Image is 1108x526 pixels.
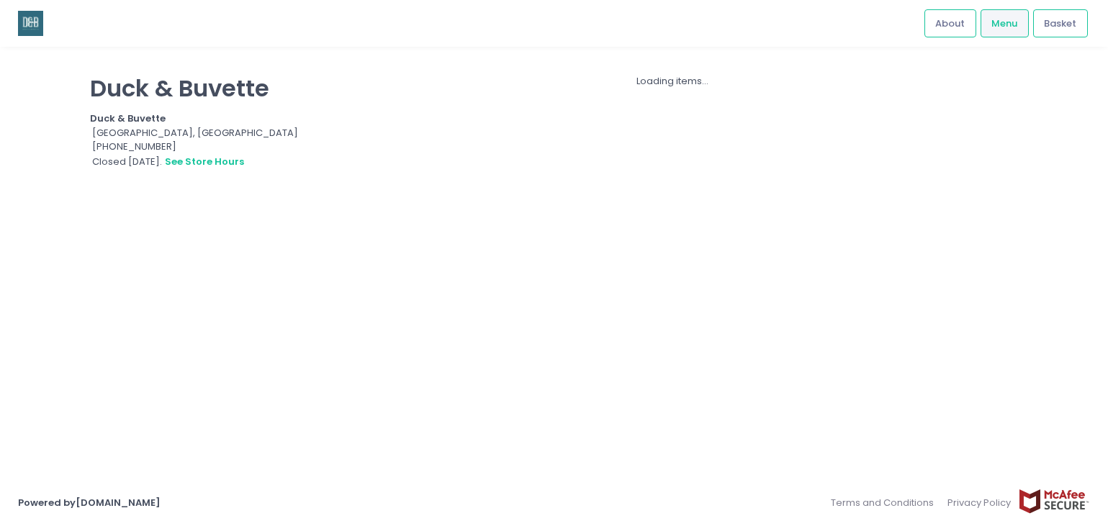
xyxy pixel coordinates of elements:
[1044,17,1076,31] span: Basket
[924,9,976,37] a: About
[831,489,941,517] a: Terms and Conditions
[90,154,309,170] div: Closed [DATE].
[18,11,43,36] img: logo
[90,126,309,140] div: [GEOGRAPHIC_DATA], [GEOGRAPHIC_DATA]
[941,489,1019,517] a: Privacy Policy
[935,17,965,31] span: About
[90,140,309,154] div: [PHONE_NUMBER]
[90,112,166,125] b: Duck & Buvette
[991,17,1017,31] span: Menu
[90,74,309,102] p: Duck & Buvette
[981,9,1029,37] a: Menu
[18,496,161,509] a: Powered by[DOMAIN_NAME]
[164,154,245,170] button: see store hours
[1018,489,1090,514] img: mcafee-secure
[326,74,1018,89] div: Loading items...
